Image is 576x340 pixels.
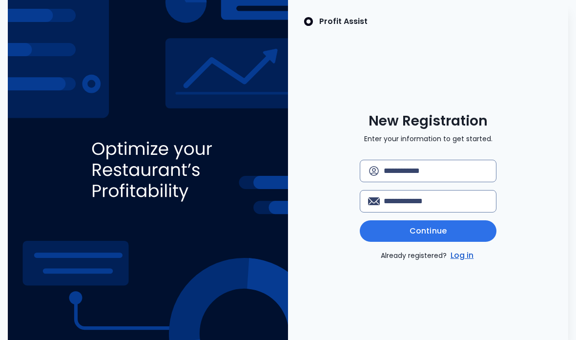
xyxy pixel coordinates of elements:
p: Already registered? [381,250,476,261]
img: SpotOn Logo [304,16,313,27]
p: Profit Assist [319,16,368,27]
p: Enter your information to get started. [364,134,493,144]
button: Continue [360,220,496,242]
a: Log in [449,250,476,261]
span: Continue [410,225,447,237]
span: New Registration [369,112,488,130]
